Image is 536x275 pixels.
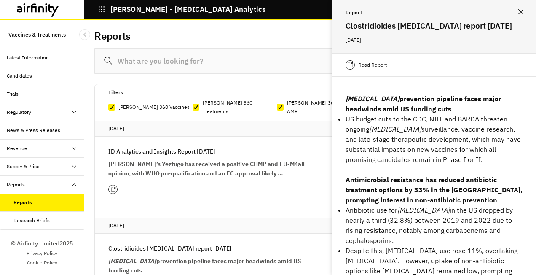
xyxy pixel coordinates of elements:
p: Read Report [358,61,387,69]
p: [DATE] [108,124,512,133]
strong: prevention pipeline faces major headwinds amid US funding cuts [108,257,301,274]
em: [MEDICAL_DATA] [397,206,450,214]
h2: Reports [94,30,131,42]
p: [PERSON_NAME] 360 Treatments [203,99,277,116]
div: Trials [7,90,19,98]
p: Vaccines & Treatments [8,27,66,42]
div: Latest Information [7,54,49,62]
strong: [PERSON_NAME]’s Yeztugo has received a positive CHMP and EU-M4all opinion, with WHO prequalificat... [108,160,305,177]
p: US budget cuts to the CDC, NIH, and BARDA threaten ongoing surveillance, vaccine research, and la... [346,114,523,164]
p: Filters [108,88,123,97]
em: [MEDICAL_DATA] [108,257,156,265]
div: Regulatory [7,108,31,116]
em: [MEDICAL_DATA] [346,94,399,103]
div: Candidates [7,72,32,80]
p: [PERSON_NAME] 360 Vaccines [118,103,190,111]
div: Reports [13,199,32,206]
strong: Antimicrobial resistance has reduced antibiotic treatment options by 33% in the [GEOGRAPHIC_DATA]... [346,175,523,204]
em: [MEDICAL_DATA] [369,125,421,133]
button: Close Sidebar [79,29,90,40]
p: ID Analytics and Insights Report [DATE] [108,147,215,156]
p: [PERSON_NAME] 360 SBI & AMR [287,99,361,116]
a: Privacy Policy [27,250,57,257]
p: Antibiotic use for in the US dropped by nearly a third (32.8%) between 2019 and 2022 due to risin... [346,205,523,245]
input: What are you looking for? [94,48,526,74]
p: Clostridioides [MEDICAL_DATA] report [DATE] [108,244,232,253]
div: News & Press Releases [7,127,60,134]
a: Cookie Policy [27,259,57,267]
p: © Airfinity Limited 2025 [11,239,73,248]
div: Reports [7,181,25,189]
div: Supply & Price [7,163,40,170]
p: [DATE] [346,35,523,45]
strong: prevention pipeline faces major headwinds amid US funding cuts [346,94,501,113]
div: Research Briefs [13,217,50,224]
div: Revenue [7,145,27,152]
p: [DATE] [108,221,512,230]
h2: Clostridioides [MEDICAL_DATA] report [DATE] [346,19,523,32]
button: [PERSON_NAME] - [MEDICAL_DATA] Analytics [98,2,265,16]
p: [PERSON_NAME] - [MEDICAL_DATA] Analytics [110,5,265,13]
